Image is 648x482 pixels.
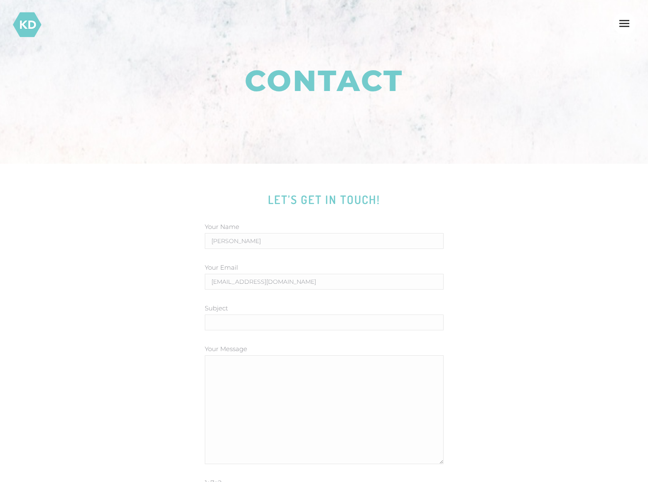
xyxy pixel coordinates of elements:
input: Subject [205,315,444,330]
input: Your Email [205,274,444,290]
h3: Let’s get in touch! [205,193,444,206]
label: Your Message [205,345,444,365]
h1: Contact [245,66,403,95]
label: Subject [205,304,444,326]
textarea: Your Message [205,355,444,464]
label: Your Email [205,263,444,285]
img: Karen Daniel [12,10,42,39]
input: Your Name [205,233,444,249]
label: Your Name [205,223,444,245]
